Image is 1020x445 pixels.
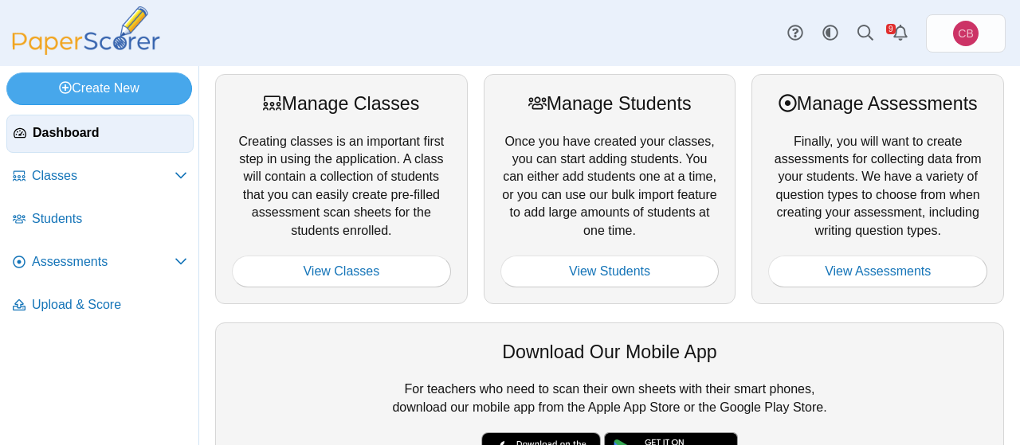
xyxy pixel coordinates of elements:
div: Creating classes is an important first step in using the application. A class will contain a coll... [215,74,468,304]
a: View Assessments [768,256,987,287]
a: Upload & Score [6,287,194,325]
div: Once you have created your classes, you can start adding students. You can either add students on... [484,74,736,304]
a: Create New [6,72,192,104]
span: Canisius Biology [958,28,973,39]
span: Upload & Score [32,296,187,314]
a: Students [6,201,194,239]
span: Students [32,210,187,228]
a: Classes [6,158,194,196]
a: PaperScorer [6,44,166,57]
span: Dashboard [33,124,186,142]
div: Manage Assessments [768,91,987,116]
span: Assessments [32,253,175,271]
a: Canisius Biology [926,14,1006,53]
a: Dashboard [6,115,194,153]
div: Finally, you will want to create assessments for collecting data from your students. We have a va... [751,74,1004,304]
a: Assessments [6,244,194,282]
a: View Classes [232,256,451,287]
span: Canisius Biology [953,21,979,46]
div: Manage Classes [232,91,451,116]
img: PaperScorer [6,6,166,55]
div: Manage Students [500,91,720,116]
a: View Students [500,256,720,287]
span: Classes [32,167,175,185]
div: Download Our Mobile App [232,339,987,365]
a: Alerts [883,16,918,51]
